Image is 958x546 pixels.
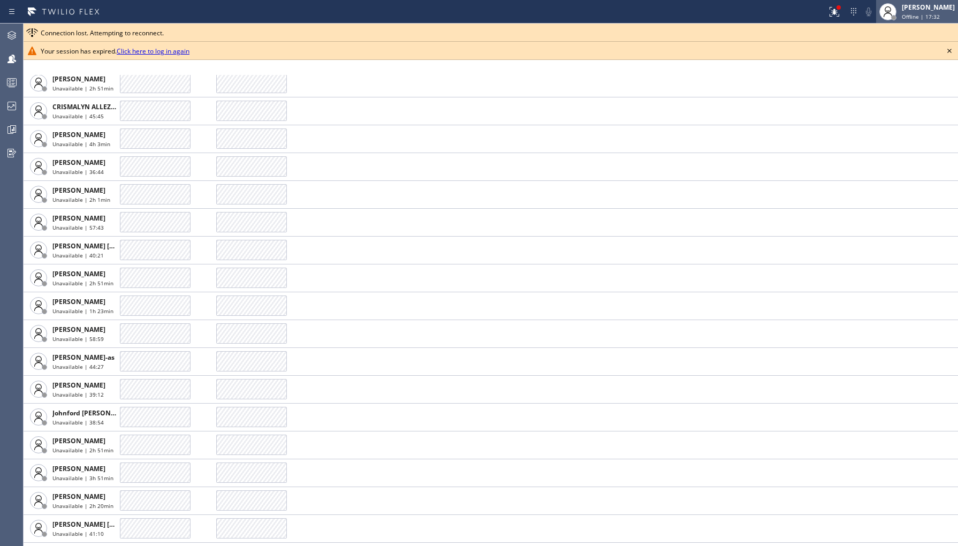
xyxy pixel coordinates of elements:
span: [PERSON_NAME] [52,381,105,390]
span: Unavailable | 58:59 [52,335,104,343]
span: Unavailable | 39:12 [52,391,104,398]
span: [PERSON_NAME] [52,297,105,306]
span: Unavailable | 2h 1min [52,196,110,203]
span: Unavailable | 1h 23min [52,307,113,315]
span: Unavailable | 41:10 [52,530,104,537]
span: [PERSON_NAME] [52,130,105,139]
span: Unavailable | 4h 3min [52,140,110,148]
span: [PERSON_NAME] [52,436,105,445]
span: [PERSON_NAME] [52,492,105,501]
span: CRISMALYN ALLEZER [52,102,119,111]
span: [PERSON_NAME] [52,186,105,195]
span: Unavailable | 40:21 [52,252,104,259]
span: Unavailable | 2h 51min [52,446,113,454]
span: [PERSON_NAME] [52,325,105,334]
span: [PERSON_NAME] [PERSON_NAME] [52,241,160,251]
span: Unavailable | 38:54 [52,419,104,426]
span: [PERSON_NAME] [52,158,105,167]
a: Click here to log in again [117,47,189,56]
span: [PERSON_NAME] [52,269,105,278]
span: Unavailable | 45:45 [52,112,104,120]
span: Your session has expired. [41,47,189,56]
span: Unavailable | 57:43 [52,224,104,231]
span: [PERSON_NAME] [52,464,105,473]
span: Connection lost. Attempting to reconnect. [41,28,164,37]
span: [PERSON_NAME] [52,74,105,84]
span: Unavailable | 2h 51min [52,279,113,287]
span: Unavailable | 2h 51min [52,85,113,92]
span: Unavailable | 2h 20min [52,502,113,510]
span: [PERSON_NAME] [52,214,105,223]
span: Offline | 17:32 [902,13,940,20]
span: Unavailable | 36:44 [52,168,104,176]
div: [PERSON_NAME] [902,3,955,12]
span: Unavailable | 3h 51min [52,474,113,482]
span: Johnford [PERSON_NAME] [52,408,135,418]
button: Mute [861,4,876,19]
span: Unavailable | 44:27 [52,363,104,370]
span: [PERSON_NAME]-as [52,353,115,362]
span: [PERSON_NAME] [PERSON_NAME] [52,520,160,529]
